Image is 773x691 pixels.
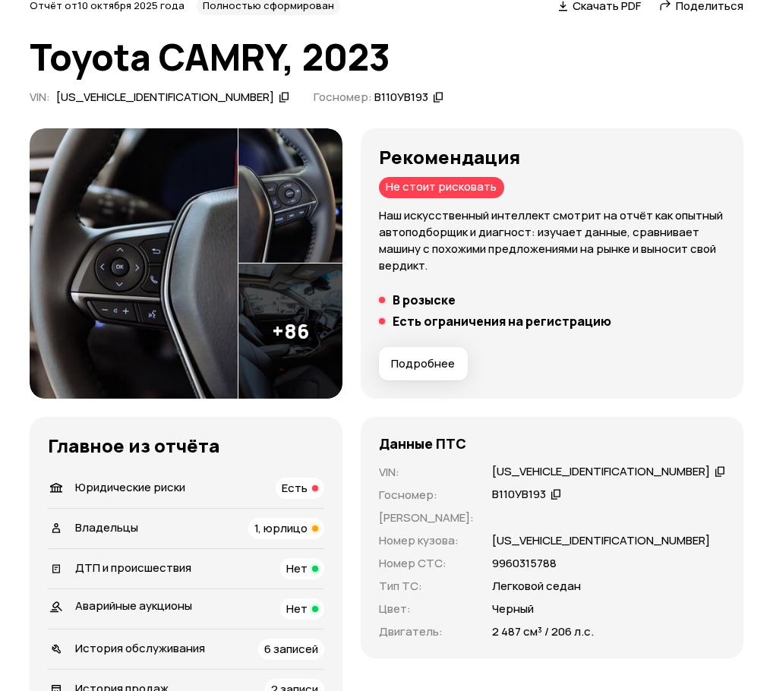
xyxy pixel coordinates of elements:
p: Номер кузова : [379,532,474,549]
span: Владельцы [75,519,138,535]
h4: Данные ПТС [379,435,466,452]
p: [US_VEHICLE_IDENTIFICATION_NUMBER] [492,532,710,549]
p: Черный [492,601,534,617]
span: История обслуживания [75,640,205,656]
h5: Есть ограничения на регистрацию [393,314,611,329]
h3: Главное из отчёта [48,435,324,456]
span: VIN : [30,89,50,105]
p: VIN : [379,464,474,481]
span: Аварийные аукционы [75,598,192,614]
div: В110УВ193 [492,487,546,503]
span: Подробнее [391,356,455,371]
span: 1, юрлицо [254,520,308,536]
p: Тип ТС : [379,578,474,595]
p: Цвет : [379,601,474,617]
span: Есть [282,480,308,496]
span: Нет [286,560,308,576]
span: Нет [286,601,308,617]
div: [US_VEHICLE_IDENTIFICATION_NUMBER] [56,90,274,106]
p: 9960315788 [492,555,557,572]
p: [PERSON_NAME] : [379,510,474,526]
p: 2 487 см³ / 206 л.с. [492,623,594,640]
p: Госномер : [379,487,474,503]
p: Номер СТС : [379,555,474,572]
span: Госномер: [314,89,372,105]
h3: Рекомендация [379,147,725,168]
h1: Toyota CAMRY, 2023 [30,36,743,77]
h5: В розыске [393,292,456,308]
div: В110УВ193 [374,90,428,106]
span: 6 записей [264,641,318,657]
div: [US_VEHICLE_IDENTIFICATION_NUMBER] [492,464,710,480]
p: Двигатель : [379,623,474,640]
span: Юридические риски [75,479,185,495]
div: Не стоит рисковать [379,177,504,198]
span: ДТП и происшествия [75,560,191,576]
p: Наш искусственный интеллект смотрит на отчёт как опытный автоподборщик и диагност: изучает данные... [379,207,725,274]
p: Легковой седан [492,578,581,595]
button: Подробнее [379,347,468,380]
